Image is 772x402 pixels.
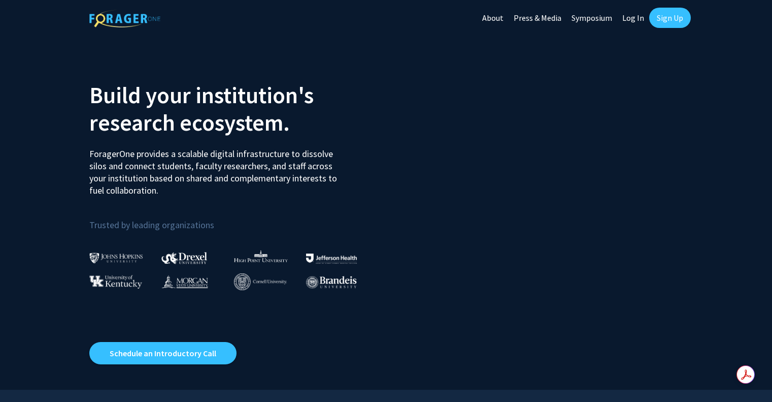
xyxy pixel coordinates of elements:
[89,205,379,233] p: Trusted by leading organizations
[306,276,357,289] img: Brandeis University
[234,273,287,290] img: Cornell University
[161,252,207,264] img: Drexel University
[234,250,288,262] img: High Point University
[89,275,142,289] img: University of Kentucky
[89,81,379,136] h2: Build your institution's research ecosystem.
[89,253,143,263] img: Johns Hopkins University
[89,342,237,364] a: Opens in a new tab
[89,140,344,197] p: ForagerOne provides a scalable digital infrastructure to dissolve silos and connect students, fac...
[649,8,691,28] a: Sign Up
[161,275,208,288] img: Morgan State University
[306,254,357,263] img: Thomas Jefferson University
[89,10,160,27] img: ForagerOne Logo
